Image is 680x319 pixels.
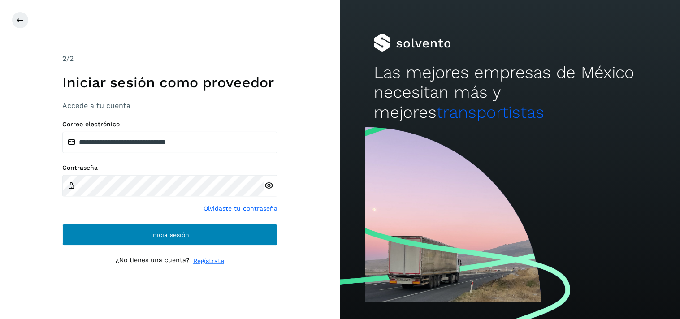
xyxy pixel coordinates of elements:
label: Correo electrónico [62,121,277,128]
p: ¿No tienes una cuenta? [116,256,190,266]
h2: Las mejores empresas de México necesitan más y mejores [374,63,646,122]
span: 2 [62,54,66,63]
a: Regístrate [193,256,224,266]
button: Inicia sesión [62,224,277,246]
div: /2 [62,53,277,64]
a: Olvidaste tu contraseña [204,204,277,213]
h1: Iniciar sesión como proveedor [62,74,277,91]
span: Inicia sesión [151,232,189,238]
h3: Accede a tu cuenta [62,101,277,110]
label: Contraseña [62,164,277,172]
span: transportistas [437,103,544,122]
